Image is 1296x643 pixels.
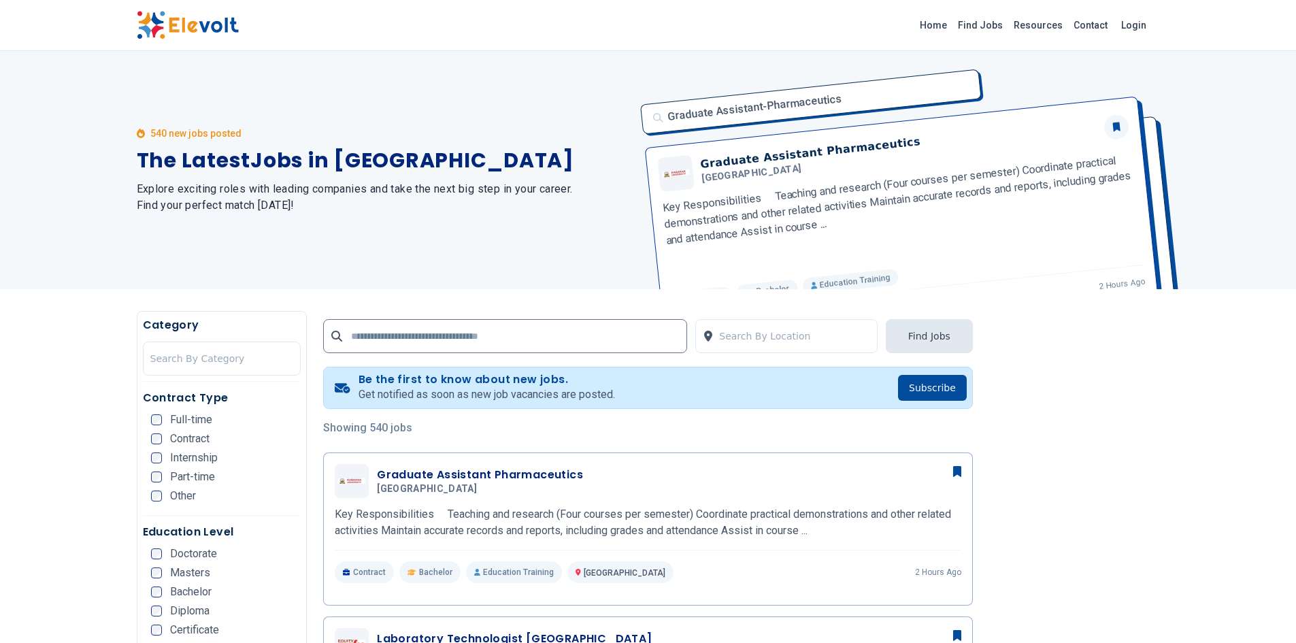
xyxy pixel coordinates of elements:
[335,464,961,583] a: Kabarak UniversityGraduate Assistant Pharmaceutics[GEOGRAPHIC_DATA]Key Responsibilities Teaching ...
[1068,14,1113,36] a: Contact
[137,148,632,173] h1: The Latest Jobs in [GEOGRAPHIC_DATA]
[170,491,196,501] span: Other
[170,548,217,559] span: Doctorate
[377,483,477,495] span: [GEOGRAPHIC_DATA]
[170,625,219,636] span: Certificate
[335,506,961,539] p: Key Responsibilities Teaching and research (Four courses per semester) Coordinate practical demon...
[1008,14,1068,36] a: Resources
[1113,12,1154,39] a: Login
[151,567,162,578] input: Masters
[151,433,162,444] input: Contract
[143,390,301,406] h5: Contract Type
[143,317,301,333] h5: Category
[170,606,210,616] span: Diploma
[359,386,615,403] p: Get notified as soon as new job vacancies are posted.
[151,414,162,425] input: Full-time
[151,472,162,482] input: Part-time
[170,587,212,597] span: Bachelor
[151,452,162,463] input: Internship
[338,478,365,484] img: Kabarak University
[151,548,162,559] input: Doctorate
[898,375,967,401] button: Subscribe
[323,420,973,436] p: Showing 540 jobs
[170,433,210,444] span: Contract
[584,568,665,578] span: [GEOGRAPHIC_DATA]
[915,567,961,578] p: 2 hours ago
[359,373,615,386] h4: Be the first to know about new jobs.
[137,11,239,39] img: Elevolt
[170,414,212,425] span: Full-time
[170,472,215,482] span: Part-time
[150,127,242,140] p: 540 new jobs posted
[170,452,218,463] span: Internship
[914,14,952,36] a: Home
[151,587,162,597] input: Bachelor
[952,14,1008,36] a: Find Jobs
[466,561,562,583] p: Education Training
[143,524,301,540] h5: Education Level
[335,561,394,583] p: Contract
[377,467,583,483] h3: Graduate Assistant Pharmaceutics
[151,625,162,636] input: Certificate
[170,567,210,578] span: Masters
[886,319,973,353] button: Find Jobs
[419,567,452,578] span: Bachelor
[137,181,632,214] h2: Explore exciting roles with leading companies and take the next big step in your career. Find you...
[151,606,162,616] input: Diploma
[151,491,162,501] input: Other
